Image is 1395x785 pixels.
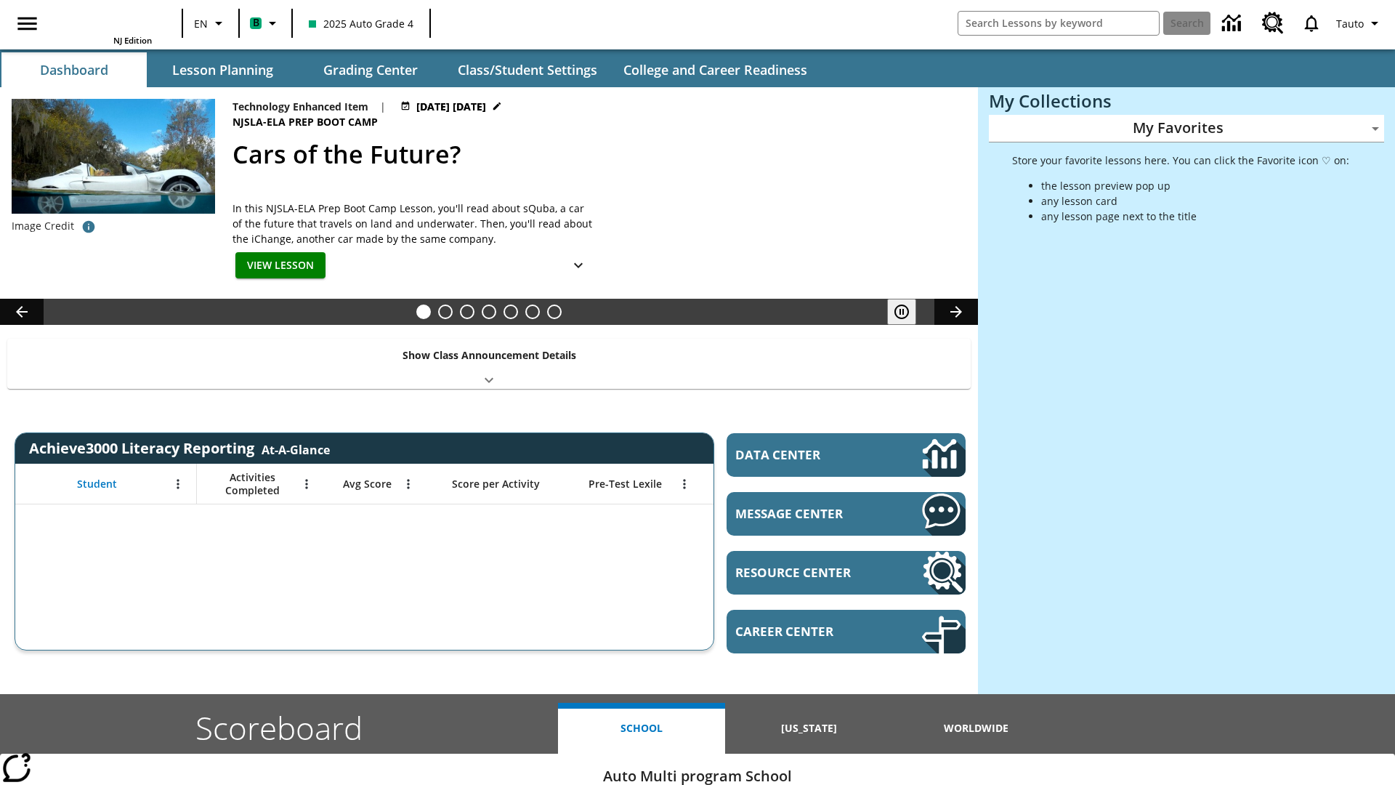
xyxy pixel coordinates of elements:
span: Avg Score [343,478,392,491]
div: Show Class Announcement Details [7,339,971,389]
a: Data Center [1213,4,1253,44]
div: My Favorites [989,115,1384,142]
h2: Cars of the Future? [232,136,961,173]
span: NJ Edition [113,35,152,46]
p: Technology Enhanced Item [232,99,368,114]
button: Jul 23 - Jun 30 Choose Dates [397,99,505,114]
button: Language: EN, Select a language [187,10,234,36]
h3: My Collections [989,91,1384,111]
span: Achieve3000 Literacy Reporting [29,438,330,458]
button: Slide 2 Do You Want Fries With That? [438,305,453,319]
span: Message Center [735,505,878,522]
li: the lesson preview pop up [1041,178,1349,193]
img: High-tech automobile treading water. [12,99,215,236]
input: search field [958,12,1159,35]
button: Dashboard [1,52,147,87]
p: Image Credit [12,219,74,233]
button: Slide 4 One Idea, Lots of Hard Work [482,305,496,319]
button: Open Menu [397,473,419,495]
div: In this NJSLA-ELA Prep Boot Camp Lesson, you'll read about sQuba, a car of the future that travel... [232,201,596,246]
button: View Lesson [235,252,325,279]
span: Student [77,478,117,491]
button: Worldwide [893,703,1060,754]
span: 2025 Auto Grade 4 [309,16,413,31]
button: Open side menu [6,2,49,45]
span: | [380,99,386,114]
button: Open Menu [674,473,695,495]
span: Career Center [735,623,878,640]
span: B [253,14,259,32]
a: Home [57,6,152,35]
span: Resource Center [735,564,878,581]
a: Career Center [727,610,966,653]
span: Activities Completed [204,471,300,497]
p: Show Class Announcement Details [403,347,576,363]
button: Boost Class color is mint green. Change class color [244,10,287,36]
a: Message Center [727,492,966,536]
div: Home [57,4,152,46]
button: Slide 6 Career Lesson [525,305,540,319]
button: Slide 7 Sleepless in the Animal Kingdom [547,305,562,319]
span: NJSLA-ELA Prep Boot Camp [232,114,381,130]
a: Resource Center, Will open in new tab [727,551,966,595]
button: Profile/Settings [1330,10,1389,36]
button: Grading Center [298,52,443,87]
a: Notifications [1293,4,1330,42]
span: Tauto [1336,16,1364,31]
button: Slide 1 Cars of the Future? [416,305,431,319]
button: Slide 3 What's the Big Idea? [460,305,474,319]
span: EN [194,16,208,31]
button: School [558,703,725,754]
span: Pre-Test Lexile [589,478,662,491]
div: At-A-Glance [262,439,330,458]
a: Resource Center, Will open in new tab [1253,4,1293,43]
span: [DATE] [DATE] [416,99,486,114]
a: Data Center [727,433,966,477]
button: [US_STATE] [725,703,892,754]
button: Lesson carousel, Next [934,299,978,325]
button: Lesson Planning [150,52,295,87]
li: any lesson page next to the title [1041,209,1349,224]
div: Pause [887,299,931,325]
button: Class/Student Settings [446,52,609,87]
button: Open Menu [167,473,189,495]
button: College and Career Readiness [612,52,819,87]
li: any lesson card [1041,193,1349,209]
span: Data Center [735,446,873,463]
button: Open Menu [296,473,318,495]
button: Pause [887,299,916,325]
button: Show Details [564,252,593,279]
span: Score per Activity [452,478,540,491]
button: Slide 5 Pre-release lesson [504,305,518,319]
button: Photo credit: AP [74,214,103,240]
p: Store your favorite lessons here. You can click the Favorite icon ♡ on: [1012,153,1349,168]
